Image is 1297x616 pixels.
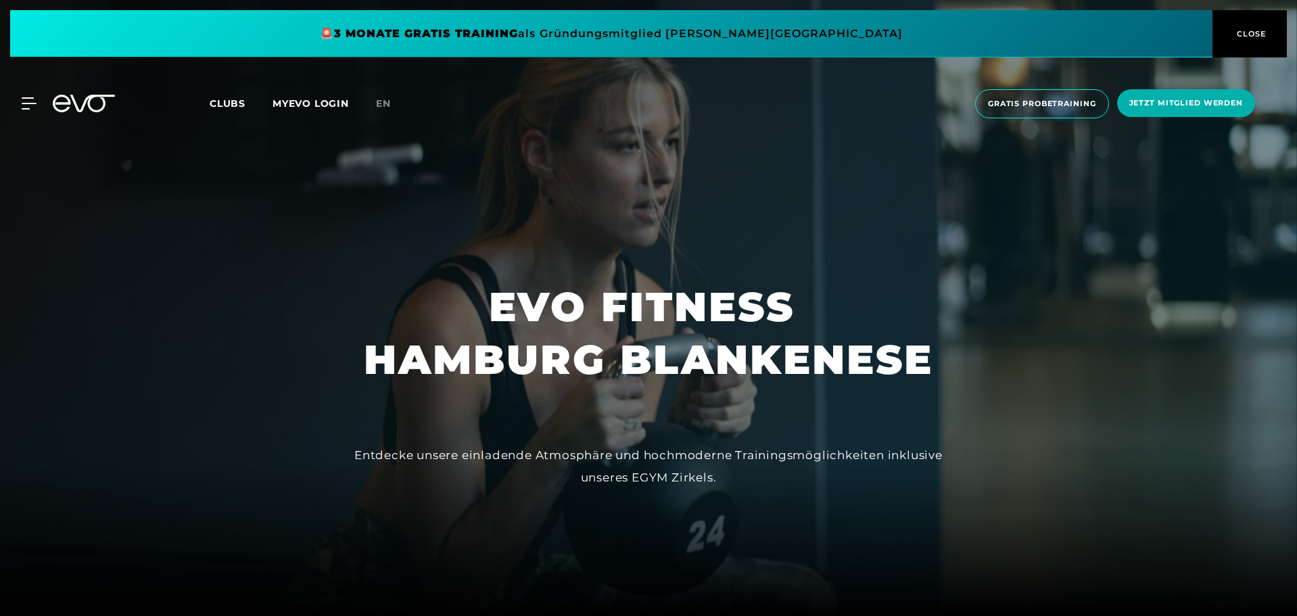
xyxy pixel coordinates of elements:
span: CLOSE [1233,28,1267,40]
h1: EVO FITNESS HAMBURG BLANKENESE [364,281,933,386]
span: Jetzt Mitglied werden [1129,97,1243,109]
button: CLOSE [1212,10,1287,57]
a: Gratis Probetraining [971,89,1113,118]
a: Clubs [210,97,273,110]
div: Entdecke unsere einladende Atmosphäre und hochmoderne Trainingsmöglichkeiten inklusive unseres EG... [344,444,953,488]
span: Gratis Probetraining [988,98,1096,110]
a: Jetzt Mitglied werden [1113,89,1259,118]
span: en [376,97,391,110]
a: MYEVO LOGIN [273,97,349,110]
a: en [376,96,407,112]
span: Clubs [210,97,245,110]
